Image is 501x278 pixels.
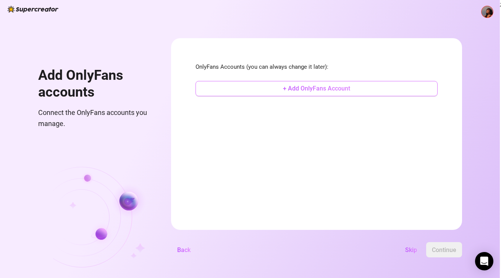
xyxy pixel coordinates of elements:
[38,107,153,129] span: Connect the OnlyFans accounts you manage.
[177,246,191,254] span: Back
[171,242,197,257] button: Back
[196,81,438,96] button: + Add OnlyFans Account
[8,6,58,13] img: logo
[399,242,423,257] button: Skip
[196,63,438,72] span: OnlyFans Accounts (you can always change it later):
[482,6,493,18] img: ACg8ocKy0T-v-r8r4ImuWrKv66V0h0q1zx4Wf0DFHBNVtebe1uFWzhraxQ=s96-c
[38,67,153,100] h1: Add OnlyFans accounts
[426,242,462,257] button: Continue
[475,252,493,270] div: Open Intercom Messenger
[405,246,417,254] span: Skip
[283,85,350,92] span: + Add OnlyFans Account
